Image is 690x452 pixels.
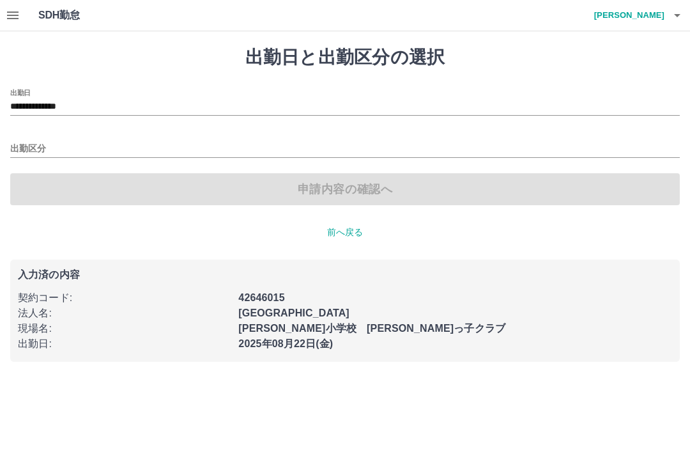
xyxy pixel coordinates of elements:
[238,292,284,303] b: 42646015
[10,88,31,97] label: 出勤日
[238,338,333,349] b: 2025年08月22日(金)
[238,308,349,318] b: [GEOGRAPHIC_DATA]
[10,47,680,68] h1: 出勤日と出勤区分の選択
[238,323,505,334] b: [PERSON_NAME]小学校 [PERSON_NAME]っ子クラブ
[18,270,672,280] p: 入力済の内容
[10,226,680,239] p: 前へ戻る
[18,336,231,352] p: 出勤日 :
[18,290,231,306] p: 契約コード :
[18,306,231,321] p: 法人名 :
[18,321,231,336] p: 現場名 :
